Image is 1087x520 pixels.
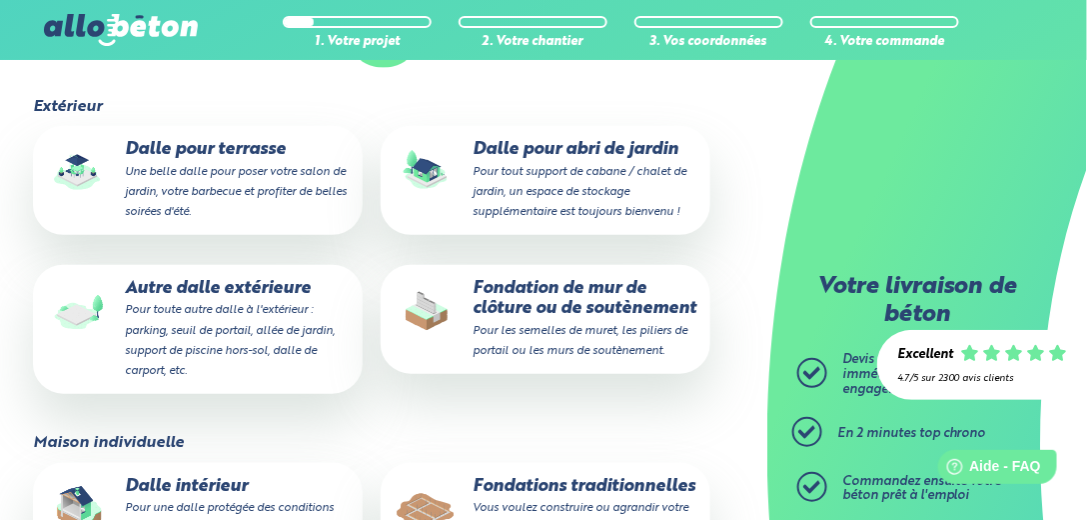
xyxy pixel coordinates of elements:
[459,35,607,50] div: 2. Votre chantier
[842,475,1002,503] span: Commandez ensuite votre béton prêt à l'emploi
[47,279,349,380] p: Autre dalle extérieure
[47,140,349,221] p: Dalle pour terrasse
[47,279,111,343] img: final_use.values.outside_slab
[634,35,783,50] div: 3. Vos coordonnées
[47,140,111,204] img: final_use.values.terrace
[395,279,696,360] p: Fondation de mur de clôture ou de soutènement
[473,325,687,357] small: Pour les semelles de muret, les piliers de portail ou les murs de soutènement.
[897,348,953,363] div: Excellent
[33,98,102,116] legend: Extérieur
[909,442,1065,498] iframe: Help widget launcher
[897,373,1067,384] div: 4.7/5 sur 2300 avis clients
[44,14,198,46] img: allobéton
[33,434,184,452] legend: Maison individuelle
[837,427,986,440] span: En 2 minutes top chrono
[473,166,686,218] small: Pour tout support de cabane / chalet de jardin, un espace de stockage supplémentaire est toujours...
[125,166,347,218] small: Une belle dalle pour poser votre salon de jardin, votre barbecue et profiter de belles soirées d'...
[802,274,1032,329] p: Votre livraison de béton
[125,304,335,377] small: Pour toute autre dalle à l'extérieur : parking, seuil de portail, allée de jardin, support de pis...
[842,353,987,395] span: Devis gratuit, calculé immédiatement et sans engagement
[810,35,959,50] div: 4. Votre commande
[395,279,459,343] img: final_use.values.closing_wall_fundation
[395,140,459,204] img: final_use.values.garden_shed
[395,140,696,221] p: Dalle pour abri de jardin
[283,35,432,50] div: 1. Votre projet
